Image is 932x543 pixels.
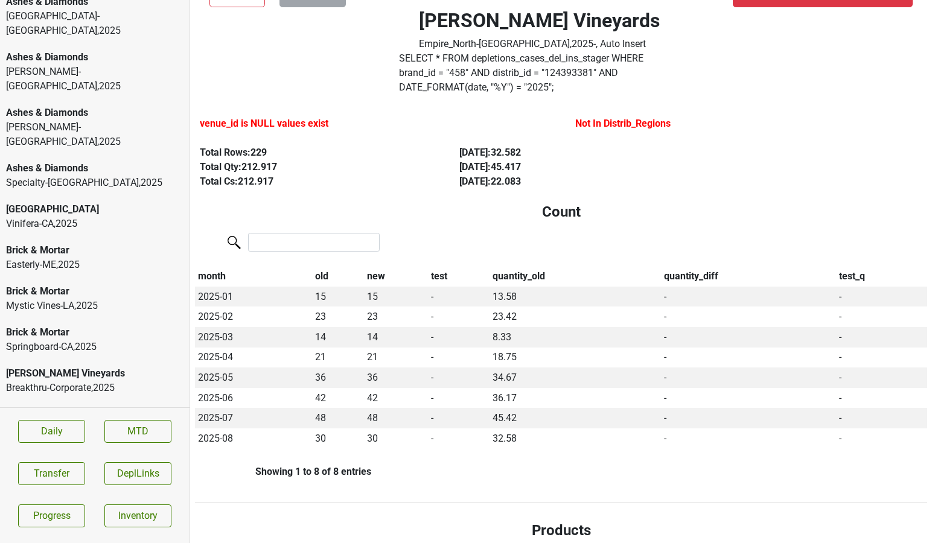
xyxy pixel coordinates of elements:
a: Daily [18,420,85,443]
td: - [836,428,927,449]
td: - [429,348,490,368]
td: - [836,367,927,388]
label: Click to copy query [399,51,679,95]
td: 2025-06 [195,388,312,408]
td: - [661,327,837,348]
div: Brick & Mortar [6,325,184,340]
td: - [836,306,927,327]
div: [PERSON_NAME]-[GEOGRAPHIC_DATA] , 2025 [6,65,184,94]
div: Springboard-CA , 2025 [6,340,184,354]
h2: [PERSON_NAME] Vineyards [419,9,660,32]
td: 48 [312,408,364,428]
td: 2025-04 [195,348,312,368]
td: - [661,306,837,327]
h4: Count [205,203,918,221]
td: 34.67 [490,367,661,388]
label: venue_id is NULL values exist [200,116,328,131]
div: Brick & Mortar [6,284,184,299]
div: Showing 1 to 8 of 8 entries [195,466,371,477]
label: Not In Distrib_Regions [575,116,671,131]
td: - [429,306,490,327]
td: - [429,287,490,307]
td: - [429,367,490,388]
td: - [429,388,490,408]
div: Easterly-ME , 2025 [6,258,184,272]
th: old: activate to sort column ascending [312,266,364,287]
td: 15 [364,287,429,307]
td: 21 [312,348,364,368]
td: 15 [312,287,364,307]
td: 21 [364,348,429,368]
a: MTD [104,420,171,443]
div: Empire_North-[GEOGRAPHIC_DATA] , 2025 - , Auto Insert [419,37,660,51]
a: Inventory [104,504,171,527]
td: - [661,428,837,449]
td: 30 [364,428,429,449]
div: [DATE] : 45.417 [459,160,691,174]
div: Ashes & Diamonds [6,106,184,120]
div: Total Cs: 212.917 [200,174,432,189]
th: quantity_diff: activate to sort column ascending [661,266,837,287]
button: Transfer [18,462,85,485]
th: test: activate to sort column ascending [429,266,490,287]
td: 30 [312,428,364,449]
td: - [836,408,927,428]
td: - [661,408,837,428]
th: month: activate to sort column descending [195,266,312,287]
div: Mystic Vines-LA , 2025 [6,299,184,313]
div: Brick & Mortar [6,243,184,258]
th: quantity_old: activate to sort column ascending [490,266,661,287]
td: 36 [312,367,364,388]
td: 23 [312,306,364,327]
td: 45.42 [490,408,661,428]
td: - [836,348,927,368]
td: 2025-05 [195,367,312,388]
td: - [836,388,927,408]
td: - [429,327,490,348]
td: 8.33 [490,327,661,348]
td: 2025-02 [195,306,312,327]
td: 36 [364,367,429,388]
td: - [429,428,490,449]
td: 2025-08 [195,428,312,449]
div: Vinifera-CA , 2025 [6,217,184,231]
th: test_q: activate to sort column ascending [836,266,927,287]
td: 23 [364,306,429,327]
div: [DATE] : 22.083 [459,174,691,189]
td: 2025-03 [195,327,312,348]
div: Total Rows: 229 [200,145,432,160]
td: 2025-01 [195,287,312,307]
td: - [661,287,837,307]
td: 42 [312,388,364,408]
div: [PERSON_NAME] Vineyards [6,366,184,381]
div: Specialty-[GEOGRAPHIC_DATA] , 2025 [6,176,184,190]
td: - [429,408,490,428]
td: - [661,367,837,388]
div: [GEOGRAPHIC_DATA] [6,202,184,217]
td: 2025-07 [195,408,312,428]
td: - [661,388,837,408]
button: DeplLinks [104,462,171,485]
td: 48 [364,408,429,428]
th: new: activate to sort column ascending [364,266,429,287]
td: 14 [364,327,429,348]
a: Progress [18,504,85,527]
td: - [836,327,927,348]
td: - [836,287,927,307]
td: 42 [364,388,429,408]
div: Ashes & Diamonds [6,50,184,65]
h4: Products [205,522,918,539]
div: Breakthru-Corporate , 2025 [6,381,184,395]
td: - [661,348,837,368]
td: 13.58 [490,287,661,307]
td: 36.17 [490,388,661,408]
div: [DATE] : 32.582 [459,145,691,160]
td: 14 [312,327,364,348]
td: 18.75 [490,348,661,368]
div: Total Qty: 212.917 [200,160,432,174]
td: 23.42 [490,306,661,327]
div: [PERSON_NAME]-[GEOGRAPHIC_DATA] , 2025 [6,120,184,149]
div: [GEOGRAPHIC_DATA]-[GEOGRAPHIC_DATA] , 2025 [6,9,184,38]
div: Ashes & Diamonds [6,161,184,176]
td: 32.58 [490,428,661,449]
